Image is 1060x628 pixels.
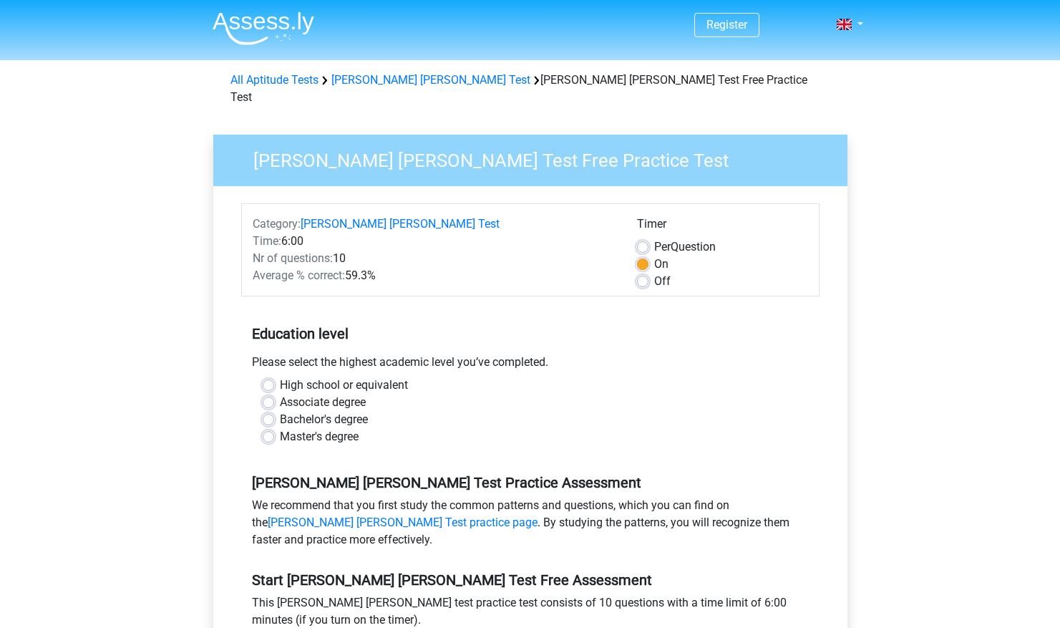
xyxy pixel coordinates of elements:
span: Average % correct: [253,269,345,282]
a: All Aptitude Tests [230,73,319,87]
label: Question [654,238,716,256]
div: [PERSON_NAME] [PERSON_NAME] Test Free Practice Test [225,72,836,106]
a: [PERSON_NAME] [PERSON_NAME] Test [301,217,500,231]
label: Off [654,273,671,290]
div: Timer [637,216,808,238]
label: Master's degree [280,428,359,445]
a: Register [706,18,747,32]
h5: Education level [252,319,809,348]
label: High school or equivalent [280,377,408,394]
span: Nr of questions: [253,251,333,265]
h3: [PERSON_NAME] [PERSON_NAME] Test Free Practice Test [236,144,837,172]
div: Please select the highest academic level you’ve completed. [241,354,820,377]
div: 6:00 [242,233,626,250]
div: 10 [242,250,626,267]
a: [PERSON_NAME] [PERSON_NAME] Test practice page [268,516,538,529]
label: On [654,256,668,273]
span: Category: [253,217,301,231]
span: Per [654,240,671,253]
img: Assessly [213,11,314,45]
h5: Start [PERSON_NAME] [PERSON_NAME] Test Free Assessment [252,571,809,589]
a: [PERSON_NAME] [PERSON_NAME] Test [331,73,530,87]
div: We recommend that you first study the common patterns and questions, which you can find on the . ... [241,497,820,554]
label: Bachelor's degree [280,411,368,428]
label: Associate degree [280,394,366,411]
h5: [PERSON_NAME] [PERSON_NAME] Test Practice Assessment [252,474,809,491]
span: Time: [253,234,281,248]
div: 59.3% [242,267,626,284]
